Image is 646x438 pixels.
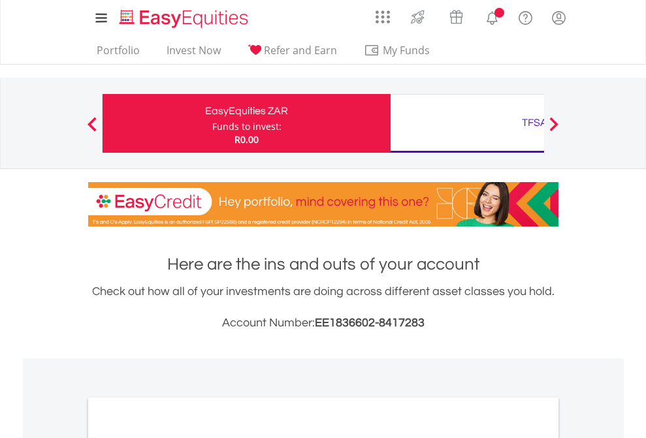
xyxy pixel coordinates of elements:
a: Vouchers [437,3,476,27]
a: AppsGrid [367,3,398,24]
a: Home page [114,3,253,29]
span: My Funds [364,42,449,59]
img: vouchers-v2.svg [445,7,467,27]
div: Funds to invest: [212,120,282,133]
img: EasyCredit Promotion Banner [88,182,558,227]
div: EasyEquities ZAR [110,102,383,120]
img: thrive-v2.svg [407,7,428,27]
a: Refer and Earn [242,44,342,64]
a: My Profile [542,3,575,32]
span: R0.00 [234,133,259,146]
a: Notifications [476,3,509,29]
a: FAQ's and Support [509,3,542,29]
h3: Account Number: [88,314,558,332]
a: Invest Now [161,44,226,64]
button: Previous [79,123,105,136]
span: EE1836602-8417283 [315,317,425,329]
div: Check out how all of your investments are doing across different asset classes you hold. [88,283,558,332]
img: grid-menu-icon.svg [376,10,390,24]
h1: Here are the ins and outs of your account [88,253,558,276]
span: Refer and Earn [264,43,337,57]
a: Portfolio [91,44,145,64]
button: Next [541,123,567,136]
img: EasyEquities_Logo.png [117,8,253,29]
